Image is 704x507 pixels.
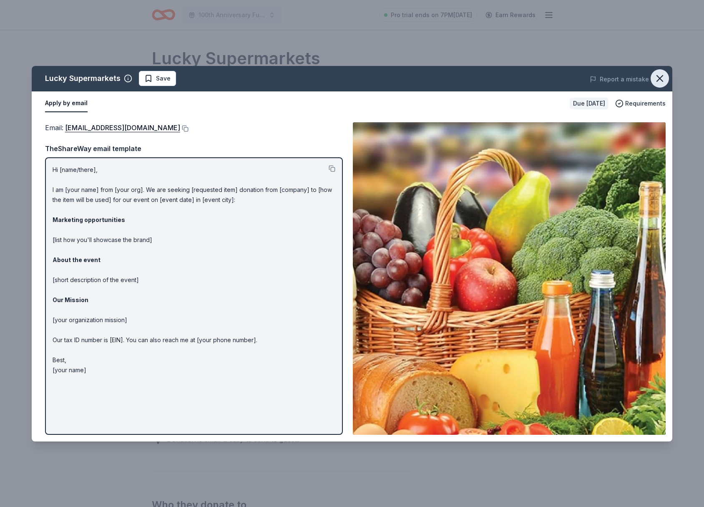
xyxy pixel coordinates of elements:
button: Apply by email [45,95,88,112]
strong: About the event [53,256,101,263]
button: Report a mistake [590,74,649,84]
span: Save [156,73,171,83]
button: Requirements [615,98,666,108]
span: Requirements [625,98,666,108]
a: [EMAIL_ADDRESS][DOMAIN_NAME] [65,122,180,133]
button: Save [139,71,176,86]
div: TheShareWay email template [45,143,343,154]
img: Image for Lucky Supermarkets [353,122,666,435]
strong: Marketing opportunities [53,216,125,223]
div: Due [DATE] [570,98,608,109]
span: Email : [45,124,180,132]
strong: Our Mission [53,296,88,303]
div: Lucky Supermarkets [45,72,121,85]
p: Hi [name/there], I am [your name] from [your org]. We are seeking [requested item] donation from ... [53,165,335,375]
